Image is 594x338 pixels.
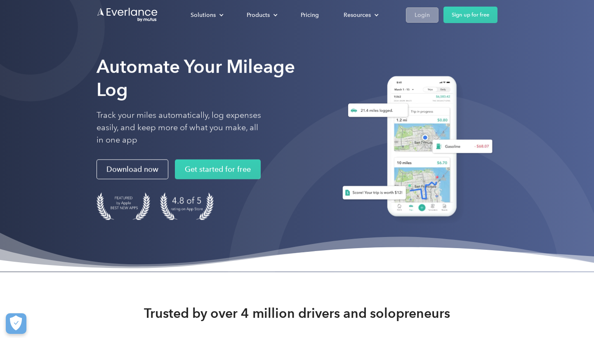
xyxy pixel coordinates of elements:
[332,70,497,226] img: Everlance, mileage tracker app, expense tracking app
[144,305,450,322] strong: Trusted by over 4 million drivers and solopreneurs
[182,8,230,22] div: Solutions
[406,7,438,23] a: Login
[97,160,168,179] a: Download now
[191,10,216,20] div: Solutions
[97,192,150,220] img: Badge for Featured by Apple Best New Apps
[97,109,262,146] p: Track your miles automatically, log expenses easily, and keep more of what you make, all in one app
[160,192,214,220] img: 4.9 out of 5 stars on the app store
[301,10,319,20] div: Pricing
[292,8,327,22] a: Pricing
[97,7,158,23] a: Go to homepage
[247,10,270,20] div: Products
[238,8,284,22] div: Products
[335,8,385,22] div: Resources
[415,10,430,20] div: Login
[6,313,26,334] button: Cookies Settings
[443,7,497,23] a: Sign up for free
[97,56,295,101] strong: Automate Your Mileage Log
[175,160,261,179] a: Get started for free
[344,10,371,20] div: Resources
